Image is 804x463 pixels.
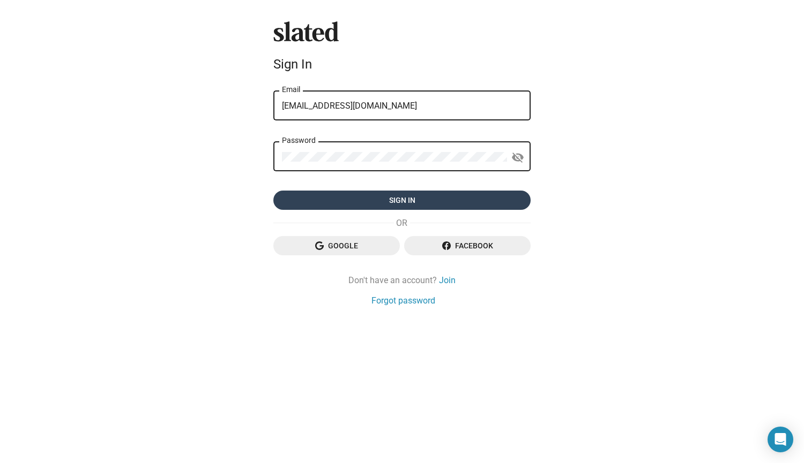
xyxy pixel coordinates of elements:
span: Facebook [413,236,522,255]
div: Open Intercom Messenger [768,427,793,452]
span: Google [282,236,391,255]
a: Forgot password [371,295,435,306]
div: Sign In [273,57,531,72]
button: Google [273,236,400,255]
a: Join [439,275,456,286]
button: Sign in [273,191,531,210]
sl-branding: Sign In [273,21,531,76]
button: Show password [507,147,528,168]
button: Facebook [404,236,531,255]
div: Don't have an account? [273,275,531,286]
span: Sign in [282,191,522,210]
mat-icon: visibility_off [511,149,524,166]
